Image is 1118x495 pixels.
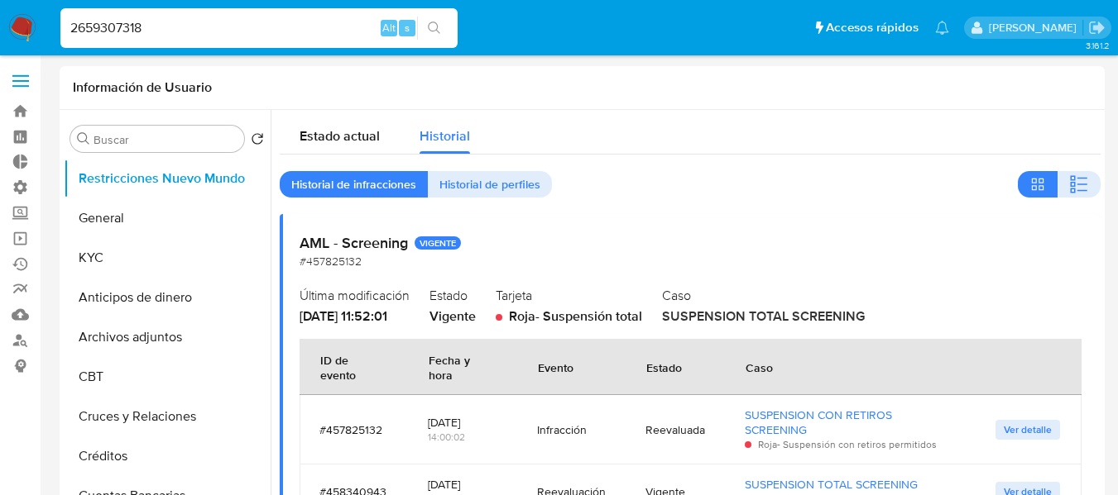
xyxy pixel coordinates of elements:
input: Buscar usuario o caso... [60,17,458,39]
h1: Información de Usuario [73,79,212,96]
span: Alt [382,20,396,36]
button: KYC [64,238,271,278]
button: Créditos [64,436,271,476]
button: Anticipos de dinero [64,278,271,317]
button: CBT [64,357,271,397]
span: s [405,20,410,36]
a: Salir [1088,19,1106,36]
span: Accesos rápidos [826,19,919,36]
p: zoe.breuer@mercadolibre.com [989,20,1082,36]
a: Notificaciones [935,21,949,35]
button: search-icon [417,17,451,40]
button: Buscar [77,132,90,145]
button: Cruces y Relaciones [64,397,271,436]
button: Volver al orden por defecto [251,132,264,150]
button: General [64,198,271,238]
button: Archivos adjuntos [64,317,271,357]
input: Buscar [94,132,238,147]
button: Restricciones Nuevo Mundo [64,159,271,198]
